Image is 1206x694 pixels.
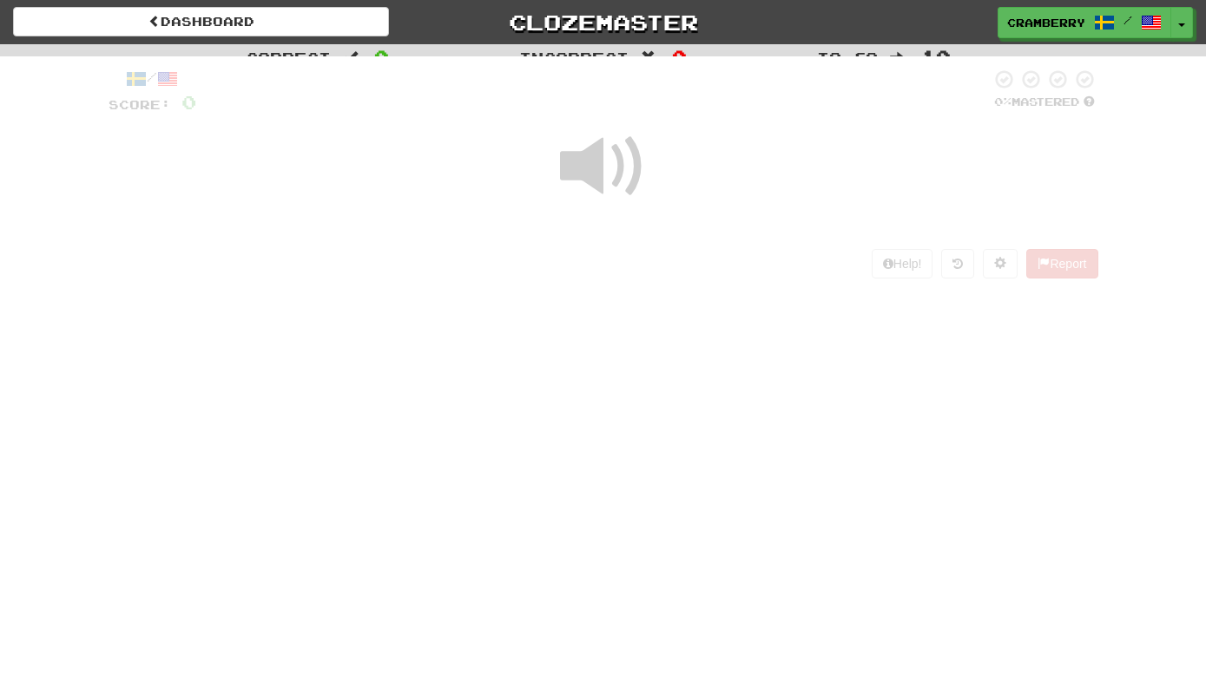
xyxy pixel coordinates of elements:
[109,97,171,112] span: Score:
[181,91,196,113] span: 0
[817,49,878,66] span: To go
[921,46,951,67] span: 10
[998,7,1171,38] a: cramberry /
[641,50,660,65] span: :
[109,69,196,90] div: /
[343,50,362,65] span: :
[991,95,1098,110] div: Mastered
[1026,249,1097,278] button: Report
[519,49,629,66] span: Incorrect
[672,46,687,67] span: 0
[1124,14,1132,26] span: /
[890,50,909,65] span: :
[415,7,791,37] a: Clozemaster
[13,7,389,36] a: Dashboard
[994,95,1012,108] span: 0 %
[1007,15,1085,30] span: cramberry
[941,249,974,278] button: Round history (alt+y)
[246,49,331,66] span: Correct
[374,46,389,67] span: 0
[872,249,933,278] button: Help!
